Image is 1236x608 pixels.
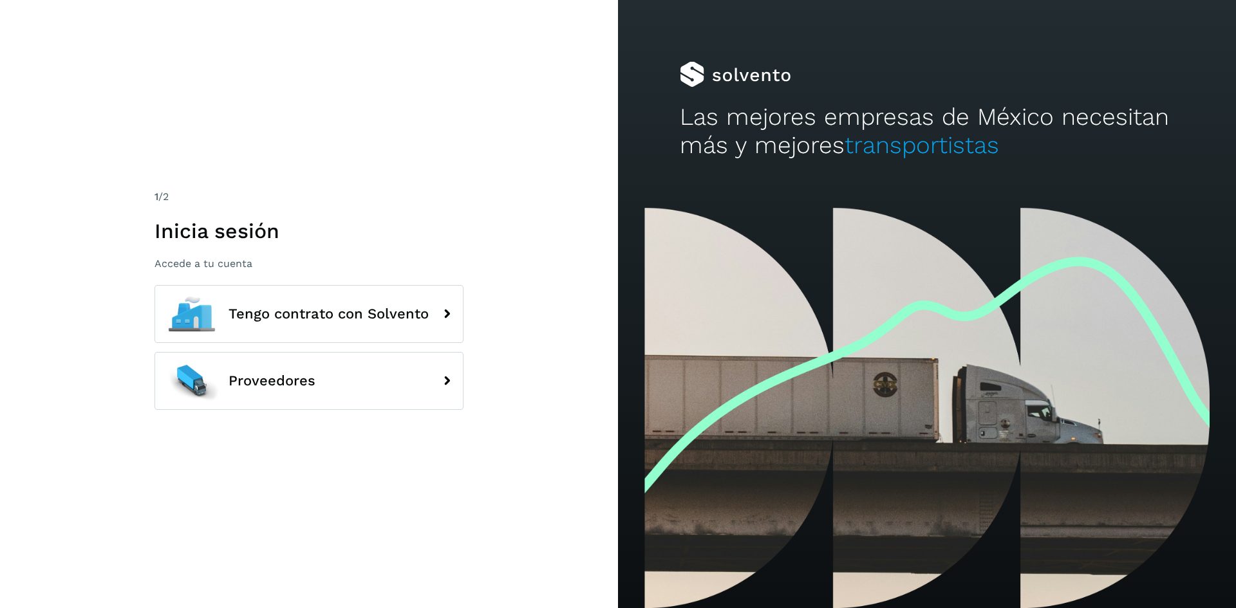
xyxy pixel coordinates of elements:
[154,285,464,343] button: Tengo contrato con Solvento
[229,306,429,322] span: Tengo contrato con Solvento
[154,257,464,270] p: Accede a tu cuenta
[154,219,464,243] h1: Inicia sesión
[154,352,464,410] button: Proveedores
[229,373,315,389] span: Proveedores
[154,190,158,203] span: 1
[845,131,999,159] span: transportistas
[680,103,1174,160] h2: Las mejores empresas de México necesitan más y mejores
[154,189,464,205] div: /2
